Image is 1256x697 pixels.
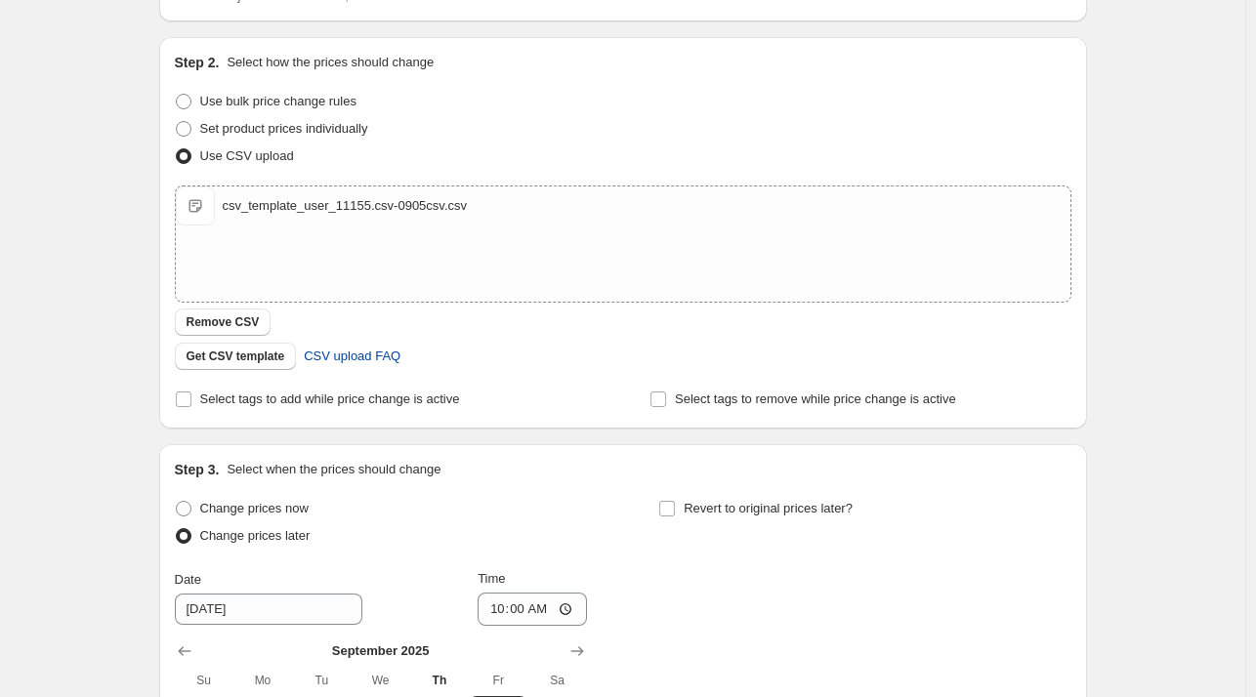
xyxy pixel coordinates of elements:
[175,665,233,696] th: Sunday
[304,347,400,366] span: CSV upload FAQ
[200,391,460,406] span: Select tags to add while price change is active
[187,314,260,330] span: Remove CSV
[200,121,368,136] span: Set product prices individually
[200,148,294,163] span: Use CSV upload
[227,53,434,72] p: Select how the prices should change
[223,196,468,216] div: csv_template_user_11155.csv-0905csv.csv
[200,528,311,543] span: Change prices later
[418,673,461,688] span: Th
[175,343,297,370] button: Get CSV template
[684,501,853,515] span: Revert to original prices later?
[477,673,520,688] span: Fr
[478,593,587,626] input: 12:00
[241,673,284,688] span: Mo
[175,460,220,479] h2: Step 3.
[227,460,440,479] p: Select when the prices should change
[200,501,309,515] span: Change prices now
[535,673,578,688] span: Sa
[175,572,201,587] span: Date
[175,308,272,336] button: Remove CSV
[233,665,292,696] th: Monday
[675,391,956,406] span: Select tags to remove while price change is active
[183,673,226,688] span: Su
[175,594,362,625] input: 9/4/2025
[200,94,356,108] span: Use bulk price change rules
[527,665,586,696] th: Saturday
[410,665,469,696] th: Thursday
[292,665,351,696] th: Tuesday
[187,348,285,364] span: Get CSV template
[564,637,591,665] button: Show next month, October 2025
[351,665,409,696] th: Wednesday
[478,571,505,586] span: Time
[358,673,401,688] span: We
[300,673,343,688] span: Tu
[292,341,412,372] a: CSV upload FAQ
[469,665,527,696] th: Friday
[171,637,198,665] button: Show previous month, August 2025
[175,53,220,72] h2: Step 2.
